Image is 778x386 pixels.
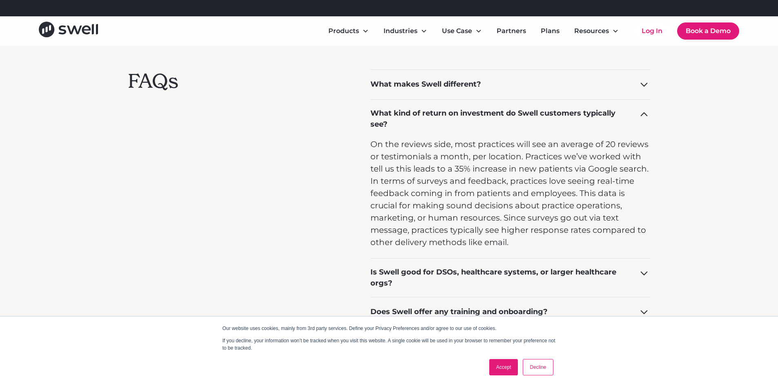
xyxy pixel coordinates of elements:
[370,108,628,130] div: What kind of return on investment do Swell customers typically see?
[223,337,556,352] p: If you decline, your information won’t be tracked when you visit this website. A single cookie wi...
[523,359,553,375] a: Decline
[489,359,518,375] a: Accept
[568,23,625,39] div: Resources
[370,138,651,248] p: On the reviews side, most practices will see an average of 20 reviews or testimonials a month, pe...
[370,267,628,289] div: Is Swell good for DSOs, healthcare systems, or larger healthcare orgs?
[435,23,488,39] div: Use Case
[223,325,556,332] p: Our website uses cookies, mainly from 3rd party services. Define your Privacy Preferences and/or ...
[322,23,375,39] div: Products
[377,23,434,39] div: Industries
[370,306,548,317] div: Does Swell offer any training and onboarding?
[370,79,481,90] div: What makes Swell different?
[677,22,739,40] a: Book a Demo
[574,26,609,36] div: Resources
[39,22,98,40] a: home
[128,69,338,93] h2: FAQs
[442,26,472,36] div: Use Case
[490,23,533,39] a: Partners
[633,23,671,39] a: Log In
[383,26,417,36] div: Industries
[534,23,566,39] a: Plans
[328,26,359,36] div: Products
